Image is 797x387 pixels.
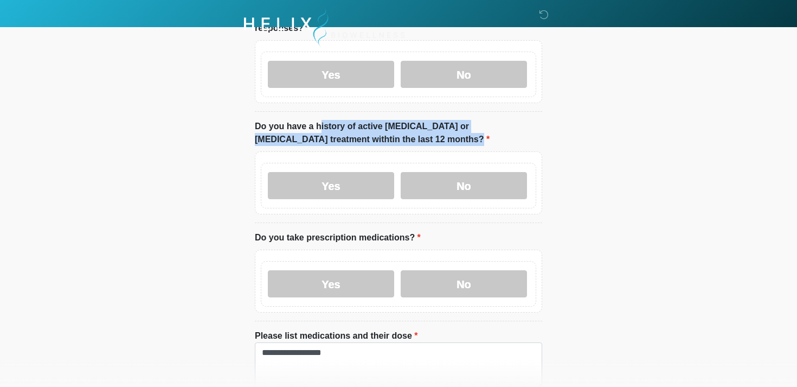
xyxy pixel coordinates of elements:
[268,172,394,199] label: Yes
[401,172,527,199] label: No
[255,329,418,342] label: Please list medications and their dose
[255,231,421,244] label: Do you take prescription medications?
[401,270,527,297] label: No
[244,8,405,47] img: Helix Biowellness Logo
[268,270,394,297] label: Yes
[255,120,542,146] label: Do you have a history of active [MEDICAL_DATA] or [MEDICAL_DATA] treatment withtin the last 12 mo...
[401,61,527,88] label: No
[268,61,394,88] label: Yes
